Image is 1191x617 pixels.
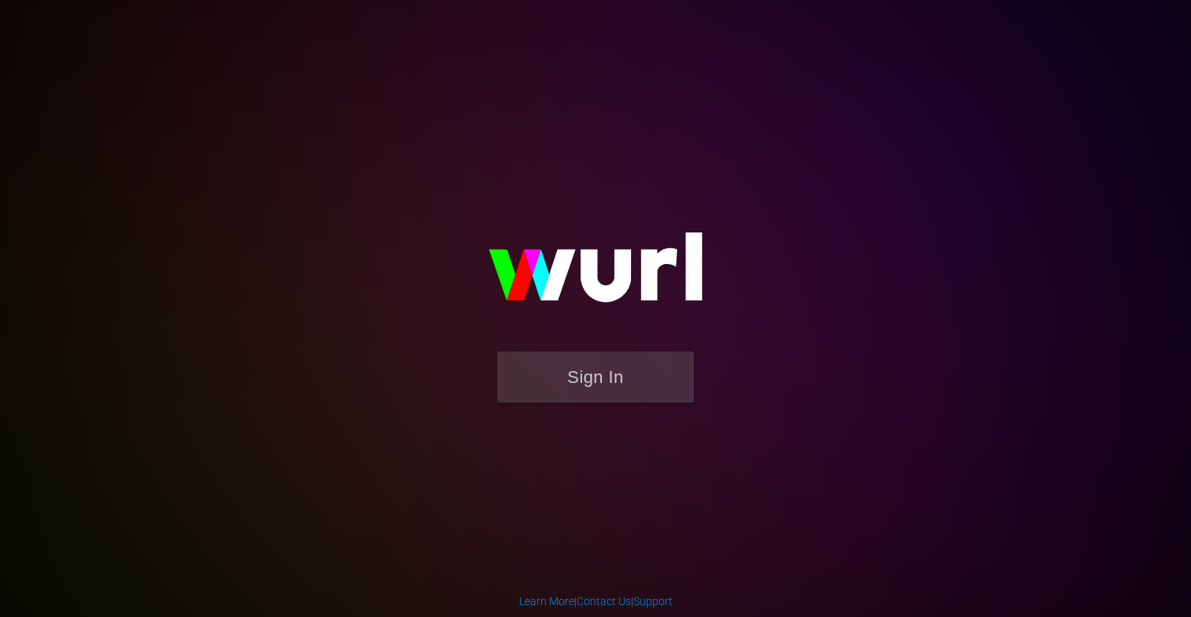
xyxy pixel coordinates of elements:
[633,595,673,608] a: Support
[497,351,694,403] button: Sign In
[438,199,753,351] img: wurl-logo-on-black-223613ac3d8ba8fe6dc639794a292ebdb59501304c7dfd60c99c58986ef67473.svg
[519,595,574,608] a: Learn More
[519,593,673,609] div: | |
[577,595,631,608] a: Contact Us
